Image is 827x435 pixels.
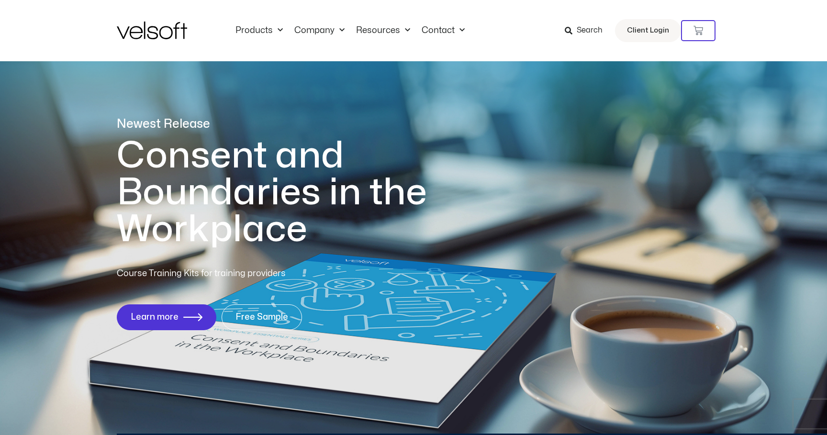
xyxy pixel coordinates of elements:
[131,312,179,322] span: Learn more
[117,267,355,280] p: Course Training Kits for training providers
[230,25,289,36] a: ProductsMenu Toggle
[117,137,466,248] h1: Consent and Boundaries in the Workplace
[350,25,416,36] a: ResourcesMenu Toggle
[117,304,216,330] a: Learn more
[416,25,470,36] a: ContactMenu Toggle
[222,304,302,330] a: Free Sample
[235,312,288,322] span: Free Sample
[117,116,466,133] p: Newest Release
[230,25,470,36] nav: Menu
[627,24,669,37] span: Client Login
[289,25,350,36] a: CompanyMenu Toggle
[615,19,681,42] a: Client Login
[565,22,609,39] a: Search
[117,22,187,39] img: Velsoft Training Materials
[577,24,603,37] span: Search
